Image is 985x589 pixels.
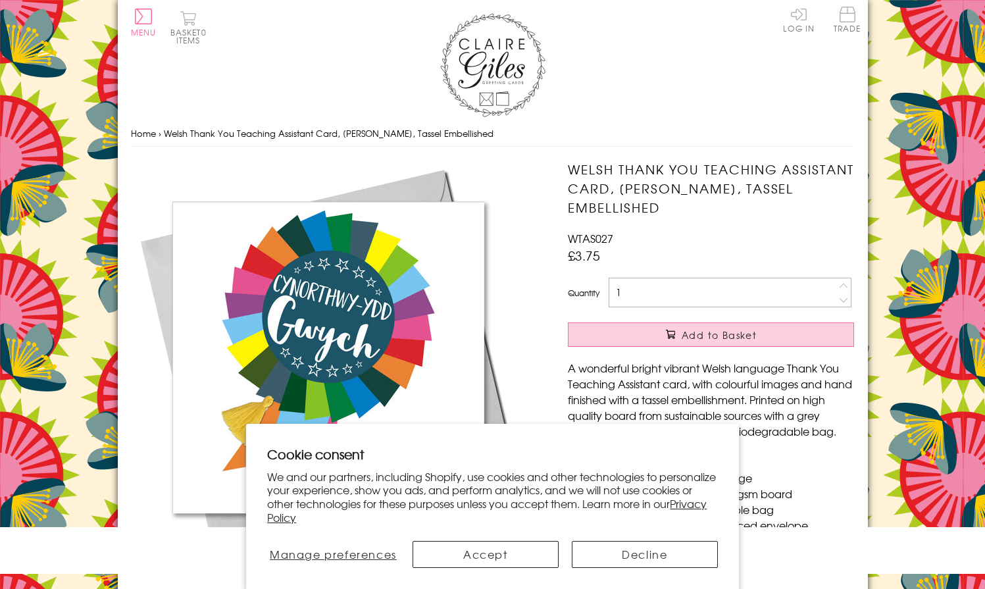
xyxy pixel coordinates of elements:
span: Add to Basket [682,328,757,342]
button: Accept [413,541,559,568]
button: Decline [572,541,718,568]
p: A wonderful bright vibrant Welsh language Thank You Teaching Assistant card, with colourful image... [568,360,854,439]
p: We and our partners, including Shopify, use cookies and other technologies to personalize your ex... [267,470,718,525]
span: › [159,127,161,140]
img: Claire Giles Greetings Cards [440,13,545,117]
h1: Welsh Thank You Teaching Assistant Card, [PERSON_NAME], Tassel Embellished [568,160,854,217]
span: £3.75 [568,246,600,265]
a: Log In [783,7,815,32]
nav: breadcrumbs [131,120,855,147]
span: WTAS027 [568,230,613,246]
img: Welsh Thank You Teaching Assistant Card, Rosette, Tassel Embellished [131,160,526,555]
button: Menu [131,9,157,36]
a: Trade [834,7,861,35]
span: Menu [131,26,157,38]
h2: Cookie consent [267,445,718,463]
button: Basket0 items [170,11,207,44]
label: Quantity [568,287,599,299]
a: Privacy Policy [267,496,707,525]
span: Welsh Thank You Teaching Assistant Card, [PERSON_NAME], Tassel Embellished [164,127,493,140]
a: Home [131,127,156,140]
button: Manage preferences [267,541,399,568]
span: 0 items [176,26,207,46]
span: Trade [834,7,861,32]
button: Add to Basket [568,322,854,347]
span: Manage preferences [270,546,397,562]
